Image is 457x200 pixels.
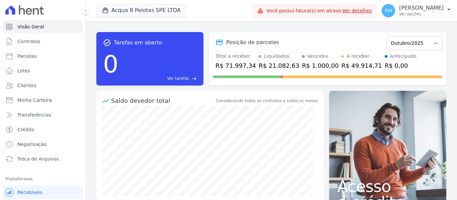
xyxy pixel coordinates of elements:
a: Ver tarefas east [121,75,197,81]
a: Recebíveis [3,186,83,199]
div: Vencidos [307,53,328,60]
span: Lotes [17,67,30,74]
button: Acqua 8 Pelotas SPE LTDA [96,4,186,17]
div: A receber [347,53,369,60]
div: 0 [103,47,118,81]
a: Ver detalhes [343,8,372,13]
span: Parcelas [17,53,37,59]
span: Minha Carteira [17,97,52,104]
span: Você possui fatura(s) em atraso. [266,7,372,14]
span: Crédito [17,126,34,133]
span: east [192,76,197,81]
div: Saldo devedor total [111,96,214,105]
a: Negativação [3,138,83,151]
a: Crédito [3,123,83,136]
span: Tarefas em aberto [114,39,162,47]
a: Minha Carteira [3,93,83,107]
a: Parcelas [3,49,83,63]
div: R$ 71.997,34 [215,61,256,70]
a: Troca de Arquivos [3,152,83,166]
button: RM [PERSON_NAME] Ver opções [376,1,457,20]
div: Liquidados [264,53,289,60]
div: R$ 21.082,63 [259,61,299,70]
div: Considerando todos os contratos e todos os meses [216,98,318,104]
span: Acesso [337,178,438,194]
span: Clientes [17,82,36,89]
a: Lotes [3,64,83,77]
div: R$ 1.000,00 [302,61,339,70]
p: [PERSON_NAME] [399,5,444,11]
a: Visão Geral [3,20,83,33]
span: Visão Geral [17,23,44,30]
p: Ver opções [399,11,444,17]
div: Total a receber [215,53,256,60]
span: RM [385,8,392,13]
span: Ver tarefas [167,75,189,81]
span: Troca de Arquivos [17,156,59,162]
a: Clientes [3,79,83,92]
div: Plataformas [5,175,80,183]
span: Negativação [17,141,47,148]
div: R$ 49.914,71 [341,61,382,70]
a: Contratos [3,35,83,48]
div: R$ 0,00 [385,61,417,70]
div: Posição de parcelas [226,38,279,46]
span: Recebíveis [17,189,42,196]
span: task_alt [103,39,111,47]
span: Transferências [17,112,51,118]
div: Antecipado [390,53,417,60]
span: Contratos [17,38,40,45]
a: Transferências [3,108,83,122]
